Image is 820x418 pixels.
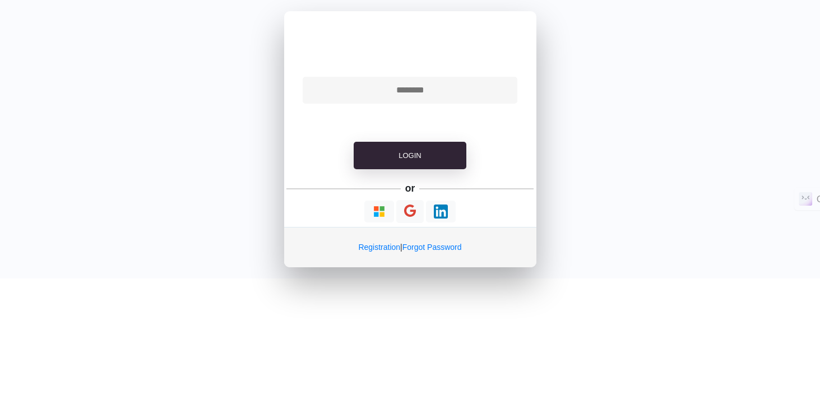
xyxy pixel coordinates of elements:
span: Login [399,151,421,160]
button: Continue With Microsoft Azure [364,201,394,222]
h5: or [403,180,417,196]
a: Registration [358,243,400,252]
img: Loading... [434,205,448,219]
button: Login [354,142,466,170]
button: Continue With LinkedIn [426,201,456,222]
img: QPunch [347,22,473,63]
button: Continue With Google [396,200,424,223]
div: | [284,227,536,267]
img: Loading... [372,205,386,219]
a: Forgot Password [402,243,462,252]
